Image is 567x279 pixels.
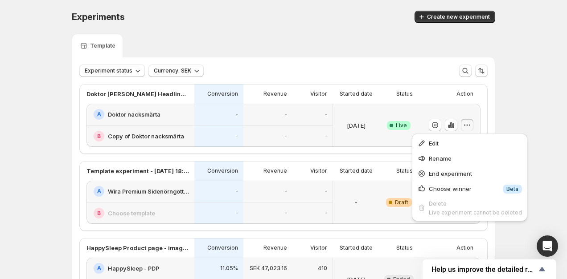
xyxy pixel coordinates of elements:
button: Create new experiment [415,11,495,23]
span: Live experiment cannot be deleted [429,209,522,216]
button: Show survey - Help us improve the detailed report for A/B campaigns [431,264,547,275]
p: HappySleep Product page - image gallery [86,243,189,252]
p: - [284,133,287,140]
p: - [284,210,287,217]
h2: B [97,210,101,217]
span: Draft [395,199,408,206]
p: Revenue [263,90,287,97]
p: - [235,188,238,195]
button: End experiment [415,166,525,181]
button: Choose winnerInfoBeta [415,182,525,196]
span: Choose winner [429,185,472,192]
span: Live [396,122,407,129]
div: Delete [429,199,522,208]
div: Open Intercom Messenger [537,235,558,257]
p: Visitor [310,167,327,174]
p: Template [90,42,115,49]
p: [DATE] [347,121,366,130]
span: Experiment status [85,67,132,74]
span: End experiment [429,170,472,177]
p: Started date [340,244,373,251]
p: - [355,198,357,207]
span: Create new experiment [427,13,490,20]
p: Action [456,244,473,251]
h2: Copy of Doktor nacksmärta [108,132,184,141]
p: - [325,188,327,195]
p: Status [396,167,413,174]
p: Revenue [263,244,287,251]
p: - [284,188,287,195]
span: Help us improve the detailed report for A/B campaigns [431,265,537,274]
p: Conversion [207,90,238,97]
span: Edit [429,140,439,147]
p: 410 [318,265,327,272]
p: - [235,210,238,217]
p: Doktor [PERSON_NAME] Headline test [86,89,189,98]
button: Edit [415,136,525,150]
p: Visitor [310,90,327,97]
p: Revenue [263,167,287,174]
h2: A [97,188,101,195]
p: 11.05% [220,265,238,272]
p: - [284,111,287,118]
span: Rename [429,155,452,162]
p: - [325,133,327,140]
h2: Wira Premium Sidenörngott PP [108,187,189,196]
h2: B [97,133,101,140]
h2: A [97,111,101,118]
p: - [325,210,327,217]
p: Started date [340,167,373,174]
button: Experiment status [79,65,145,77]
p: Conversion [207,167,238,174]
button: Sort the results [475,65,488,77]
p: Status [396,90,413,97]
h2: HappySleep - PDP [108,264,159,273]
span: Beta [506,186,518,193]
p: Status [396,244,413,251]
button: Rename [415,151,525,166]
p: Action [456,90,473,97]
p: - [325,111,327,118]
p: Started date [340,90,373,97]
h2: A [97,265,101,272]
button: Currency: SEK [148,65,204,77]
p: - [235,111,238,118]
h2: Doktor nacksmärta [108,110,160,119]
p: Visitor [310,244,327,251]
p: SEK 47,023.16 [250,265,287,272]
p: - [235,133,238,140]
h2: Choose template [108,209,155,218]
button: DeleteLive experiment cannot be deleted [415,197,525,218]
span: Experiments [72,12,125,22]
p: Conversion [207,244,238,251]
span: Currency: SEK [154,67,191,74]
p: Template experiment - [DATE] 18:05:45 [86,166,189,175]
